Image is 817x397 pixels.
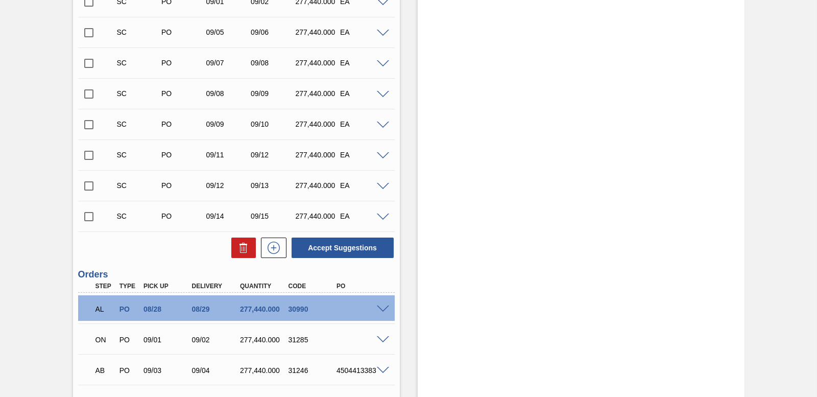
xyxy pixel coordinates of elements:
div: 277,440.000 [293,89,342,98]
div: Suggestion Created [114,181,163,190]
div: 277,440.000 [237,305,291,313]
div: Awaiting Billing [93,359,117,382]
div: 277,440.000 [293,212,342,220]
div: Suggestion Created [114,212,163,220]
div: 09/08/2025 [204,89,253,98]
div: 09/04/2025 [189,366,243,375]
div: Code [286,283,339,290]
h3: Orders [78,269,395,280]
div: Purchase order [117,336,141,344]
div: 09/11/2025 [204,151,253,159]
div: Delete Suggestions [226,238,256,258]
div: 277,440.000 [293,120,342,128]
div: 277,440.000 [293,181,342,190]
div: Type [117,283,141,290]
div: Pick up [141,283,194,290]
div: Purchase order [159,181,208,190]
div: Quantity [237,283,291,290]
div: 09/06/2025 [248,28,297,36]
div: Awaiting Load Composition [93,298,117,320]
div: EA [338,28,387,36]
div: 09/12/2025 [248,151,297,159]
p: AB [95,366,115,375]
div: Suggestion Created [114,28,163,36]
div: 31246 [286,366,339,375]
div: Purchase order [117,305,141,313]
div: Purchase order [117,366,141,375]
div: 277,440.000 [237,366,291,375]
div: EA [338,181,387,190]
div: Delivery [189,283,243,290]
div: 09/09/2025 [248,89,297,98]
p: ON [95,336,115,344]
div: 277,440.000 [293,28,342,36]
div: EA [338,89,387,98]
div: 09/12/2025 [204,181,253,190]
div: 09/02/2025 [189,336,243,344]
div: 4504413383 [334,366,387,375]
div: 08/29/2025 [189,305,243,313]
div: Suggestion Created [114,120,163,128]
div: 277,440.000 [237,336,291,344]
button: Accept Suggestions [292,238,394,258]
div: 09/14/2025 [204,212,253,220]
div: 277,440.000 [293,151,342,159]
div: Purchase order [159,28,208,36]
div: PO [334,283,387,290]
div: 09/10/2025 [248,120,297,128]
div: 09/05/2025 [204,28,253,36]
div: Suggestion Created [114,151,163,159]
div: Purchase order [159,59,208,67]
div: EA [338,212,387,220]
div: Purchase order [159,151,208,159]
p: AL [95,305,115,313]
div: Suggestion Created [114,59,163,67]
div: New suggestion [256,238,286,258]
div: 09/13/2025 [248,181,297,190]
div: 30990 [286,305,339,313]
div: Purchase order [159,120,208,128]
div: EA [338,151,387,159]
div: 08/28/2025 [141,305,194,313]
div: Suggestion Created [114,89,163,98]
div: 09/08/2025 [248,59,297,67]
div: Purchase order [159,212,208,220]
div: EA [338,59,387,67]
div: 09/09/2025 [204,120,253,128]
div: 09/01/2025 [141,336,194,344]
div: Accept Suggestions [286,237,395,259]
div: Purchase order [159,89,208,98]
div: 09/15/2025 [248,212,297,220]
div: Negotiating Order [93,329,117,351]
div: 09/03/2025 [141,366,194,375]
div: EA [338,120,387,128]
div: 277,440.000 [293,59,342,67]
div: 31285 [286,336,339,344]
div: 09/07/2025 [204,59,253,67]
div: Step [93,283,117,290]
